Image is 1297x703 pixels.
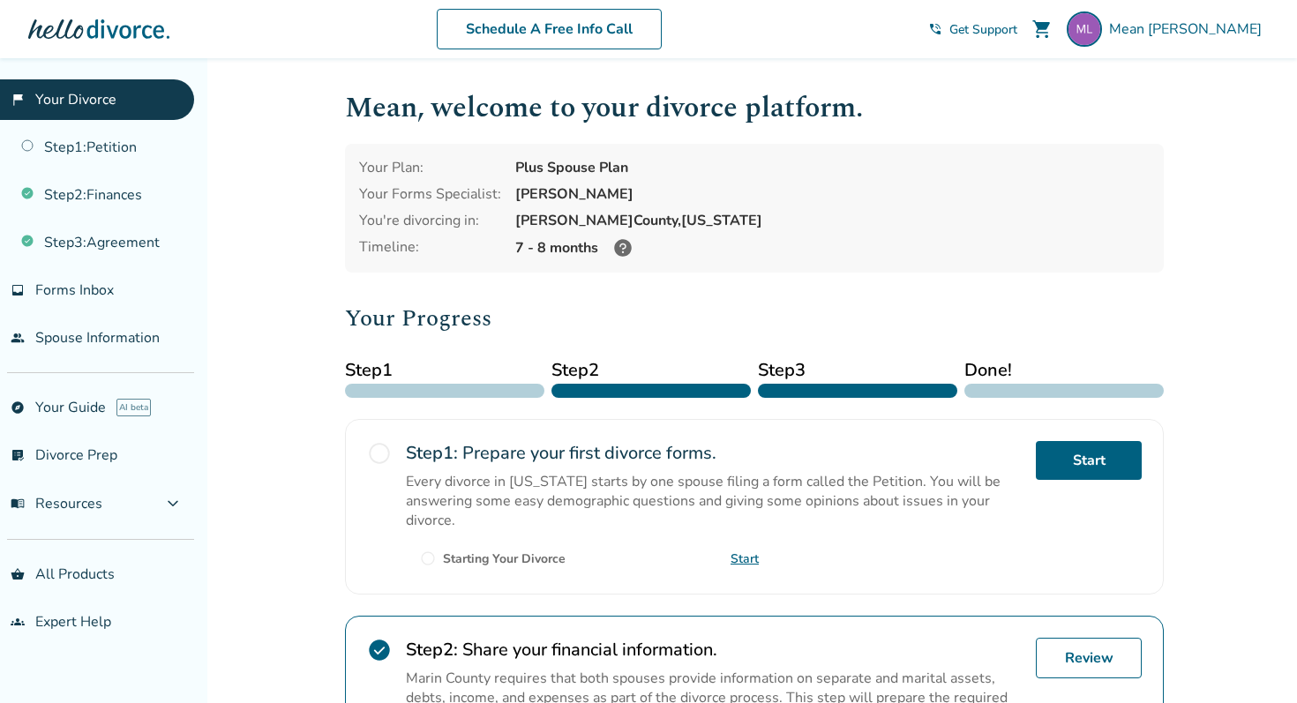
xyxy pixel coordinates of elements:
[1109,19,1269,39] span: Mean [PERSON_NAME]
[928,22,942,36] span: phone_in_talk
[11,448,25,462] span: list_alt_check
[11,283,25,297] span: inbox
[162,493,184,514] span: expand_more
[367,441,392,466] span: radio_button_unchecked
[11,93,25,107] span: flag_2
[116,399,151,416] span: AI beta
[758,357,957,384] span: Step 3
[515,237,1150,258] div: 7 - 8 months
[359,158,501,177] div: Your Plan:
[406,638,458,662] strong: Step 2 :
[420,550,436,566] span: radio_button_unchecked
[515,211,1150,230] div: [PERSON_NAME] County, [US_STATE]
[359,237,501,258] div: Timeline:
[964,357,1164,384] span: Done!
[11,497,25,511] span: menu_book
[11,615,25,629] span: groups
[731,550,759,567] a: Start
[515,158,1150,177] div: Plus Spouse Plan
[11,494,102,513] span: Resources
[345,301,1164,336] h2: Your Progress
[406,472,1022,530] p: Every divorce in [US_STATE] starts by one spouse filing a form called the Petition. You will be a...
[11,400,25,415] span: explore
[515,184,1150,204] div: [PERSON_NAME]
[35,280,114,300] span: Forms Inbox
[928,21,1017,38] a: phone_in_talkGet Support
[949,21,1017,38] span: Get Support
[359,184,501,204] div: Your Forms Specialist:
[1036,638,1142,678] a: Review
[551,357,751,384] span: Step 2
[1031,19,1053,40] span: shopping_cart
[345,357,544,384] span: Step 1
[406,441,1022,465] h2: Prepare your first divorce forms.
[359,211,501,230] div: You're divorcing in:
[11,331,25,345] span: people
[443,550,566,567] div: Starting Your Divorce
[1067,11,1102,47] img: meancl@hotmail.com
[406,441,458,465] strong: Step 1 :
[437,9,662,49] a: Schedule A Free Info Call
[406,638,1022,662] h2: Share your financial information.
[1036,441,1142,480] a: Start
[1209,618,1297,703] iframe: Chat Widget
[367,638,392,662] span: check_circle
[11,567,25,581] span: shopping_basket
[345,86,1164,130] h1: Mean , welcome to your divorce platform.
